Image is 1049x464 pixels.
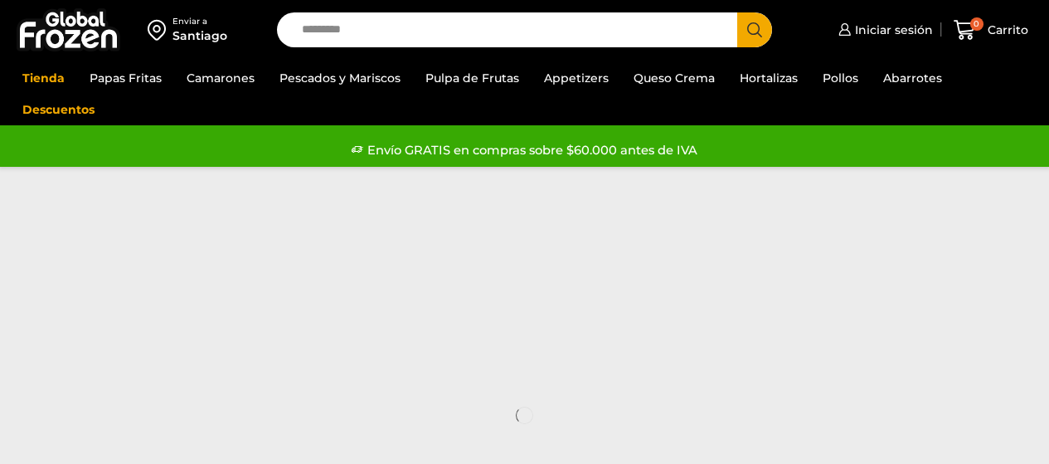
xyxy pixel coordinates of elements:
span: 0 [970,17,983,31]
a: Pescados y Mariscos [271,62,409,94]
a: Pollos [814,62,867,94]
a: Tienda [14,62,73,94]
a: Pulpa de Frutas [417,62,527,94]
a: 0 Carrito [949,11,1032,50]
div: Enviar a [172,16,227,27]
a: Camarones [178,62,263,94]
a: Papas Fritas [81,62,170,94]
a: Descuentos [14,94,103,125]
img: address-field-icon.svg [148,16,172,44]
a: Queso Crema [625,62,723,94]
a: Appetizers [536,62,617,94]
button: Search button [737,12,772,47]
span: Carrito [983,22,1028,38]
a: Abarrotes [875,62,950,94]
a: Iniciar sesión [834,13,933,46]
a: Hortalizas [731,62,806,94]
div: Santiago [172,27,227,44]
span: Iniciar sesión [851,22,933,38]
